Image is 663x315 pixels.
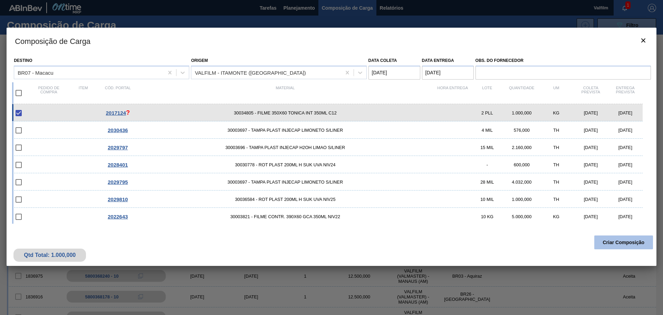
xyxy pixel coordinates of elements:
[422,66,474,80] input: dd/mm/yyyy
[191,58,208,63] label: Origem
[100,196,135,202] div: Ir para o Pedido
[470,214,505,219] div: 10 KG
[108,127,128,133] span: 2030436
[108,214,128,220] span: 2022643
[106,110,126,116] span: 2017124
[574,110,608,115] div: [DATE]
[470,179,505,185] div: 28 MIL
[574,162,608,167] div: [DATE]
[539,162,574,167] div: TH
[470,128,505,133] div: 4 MIL
[135,86,435,100] div: Material
[574,128,608,133] div: [DATE]
[505,162,539,167] div: 600,000
[368,66,420,80] input: dd/mm/yyyy
[608,162,643,167] div: [DATE]
[135,128,435,133] span: 30003697 - TAMPA PLAST INJECAP LIMONETO S/LINER
[126,109,130,116] span: ?
[608,197,643,202] div: [DATE]
[505,86,539,100] div: Quantidade
[608,128,643,133] div: [DATE]
[135,197,435,202] span: 30036584 - ROT PLAST 200ML H SUK UVA NIV25
[195,70,306,75] div: VALFILM - ITAMONTE ([GEOGRAPHIC_DATA])
[505,110,539,115] div: 1.000,000
[505,128,539,133] div: 576,000
[608,214,643,219] div: [DATE]
[435,86,470,100] div: Hora Entrega
[574,179,608,185] div: [DATE]
[539,145,574,150] div: TH
[470,86,505,100] div: Lote
[135,179,435,185] span: 30003697 - TAMPA PLAST INJECAP LIMONETO S/LINER
[100,179,135,185] div: Ir para o Pedido
[594,235,653,249] button: Criar Composição
[608,145,643,150] div: [DATE]
[100,86,135,100] div: Cód. Portal
[18,70,53,75] div: BR07 - Macacu
[470,145,505,150] div: 15 MIL
[100,214,135,220] div: Ir para o Pedido
[135,145,435,150] span: 30003696 - TAMPA PLAST INJECAP H2OH LIMAO S/LINER
[608,179,643,185] div: [DATE]
[608,86,643,100] div: Entrega Prevista
[608,110,643,115] div: [DATE]
[108,145,128,150] span: 2029797
[108,196,128,202] span: 2029810
[470,110,505,115] div: 2 PLL
[422,58,454,63] label: Data entrega
[100,145,135,150] div: Ir para o Pedido
[135,162,435,167] span: 30030778 - ROT PLAST 200ML H SUK UVA NIV24
[505,179,539,185] div: 4.032,000
[135,214,435,219] span: 30003821 - FILME CONTR. 390X60 GCA 350ML NIV22
[66,86,100,100] div: Item
[539,197,574,202] div: TH
[539,179,574,185] div: TH
[539,110,574,115] div: KG
[108,179,128,185] span: 2029795
[108,162,128,168] span: 2028401
[368,58,397,63] label: Data coleta
[100,127,135,133] div: Ir para o Pedido
[574,145,608,150] div: [DATE]
[100,162,135,168] div: Ir para o Pedido
[574,86,608,100] div: Coleta Prevista
[470,162,505,167] div: -
[14,58,32,63] label: Destino
[505,145,539,150] div: 2.160,000
[7,28,656,54] h3: Composição de Carga
[539,86,574,100] div: UM
[505,197,539,202] div: 1.000,000
[135,110,435,115] span: 30034805 - FILME 350X60 TONICA INT 350ML C12
[505,214,539,219] div: 5.000,000
[19,252,81,258] div: Qtd Total: 1.000,000
[574,197,608,202] div: [DATE]
[574,214,608,219] div: [DATE]
[539,214,574,219] div: KG
[470,197,505,202] div: 10 MIL
[539,128,574,133] div: TH
[475,56,651,66] label: Obs. do Fornecedor
[31,86,66,100] div: Pedido de compra
[100,109,135,117] div: Pedido em Negociação Emergencial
